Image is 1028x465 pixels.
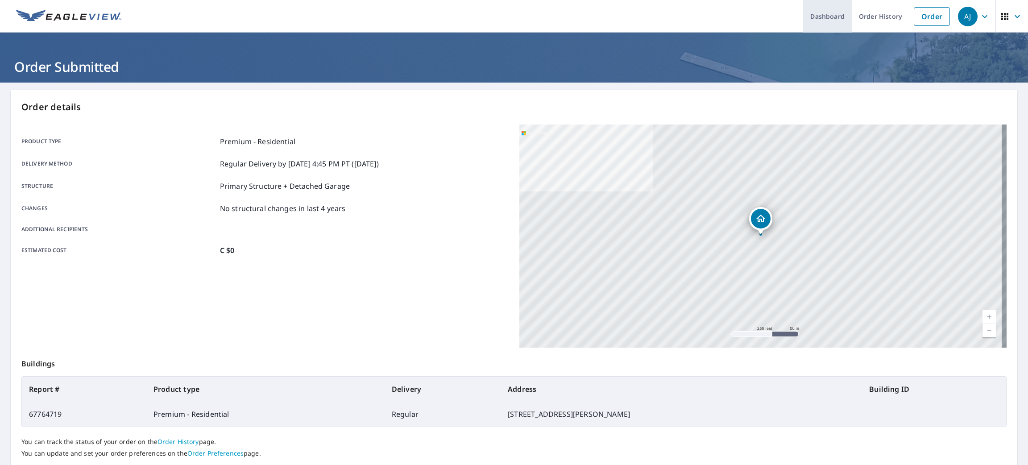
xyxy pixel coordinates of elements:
[21,136,216,147] p: Product type
[220,136,295,147] p: Premium - Residential
[158,437,199,446] a: Order History
[385,402,501,427] td: Regular
[220,245,235,256] p: C $0
[146,402,385,427] td: Premium - Residential
[21,348,1007,376] p: Buildings
[187,449,244,457] a: Order Preferences
[220,181,350,191] p: Primary Structure + Detached Garage
[21,225,216,233] p: Additional recipients
[220,203,346,214] p: No structural changes in last 4 years
[501,377,862,402] th: Address
[21,181,216,191] p: Structure
[16,10,121,23] img: EV Logo
[749,207,772,235] div: Dropped pin, building 1, Residential property, 150 NORMAN ROGERS DR KINGSTON ON K7M2R2
[21,245,216,256] p: Estimated cost
[914,7,950,26] a: Order
[22,377,146,402] th: Report #
[385,377,501,402] th: Delivery
[21,449,1007,457] p: You can update and set your order preferences on the page.
[982,310,996,324] a: Current Level 17, Zoom In
[982,324,996,337] a: Current Level 17, Zoom Out
[220,158,379,169] p: Regular Delivery by [DATE] 4:45 PM PT ([DATE])
[146,377,385,402] th: Product type
[501,402,862,427] td: [STREET_ADDRESS][PERSON_NAME]
[22,402,146,427] td: 67764719
[21,158,216,169] p: Delivery method
[958,7,978,26] div: AJ
[21,100,1007,114] p: Order details
[21,438,1007,446] p: You can track the status of your order on the page.
[11,58,1017,76] h1: Order Submitted
[862,377,1006,402] th: Building ID
[21,203,216,214] p: Changes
